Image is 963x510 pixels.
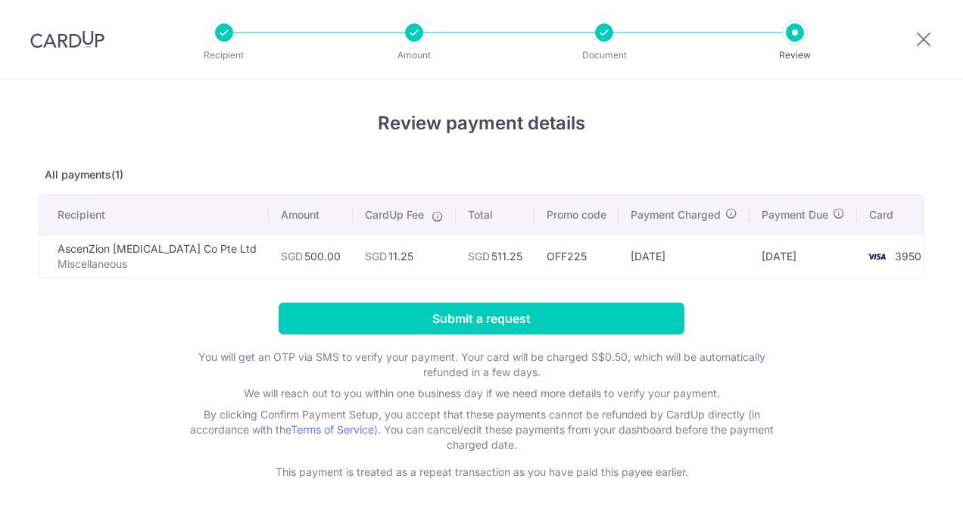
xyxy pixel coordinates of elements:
th: Total [456,195,534,235]
span: 3950 [895,250,921,263]
span: Payment Due [762,207,828,222]
span: SGD [365,250,387,263]
span: Payment Charged [631,207,721,222]
p: Document [548,48,660,63]
td: 511.25 [456,235,534,278]
th: Recipient [39,195,269,235]
th: Amount [269,195,353,235]
td: [DATE] [750,235,857,278]
p: We will reach out to you within one business day if we need more details to verify your payment. [179,386,784,401]
p: Amount [358,48,470,63]
th: Promo code [534,195,619,235]
p: This payment is treated as a repeat transaction as you have paid this payee earlier. [179,465,784,480]
img: CardUp [30,30,104,48]
p: By clicking Confirm Payment Setup, you accept that these payments cannot be refunded by CardUp di... [179,407,784,452]
p: You will get an OTP via SMS to verify your payment. Your card will be charged S$0.50, which will ... [179,350,784,380]
h4: Review payment details [39,110,924,137]
td: AscenZion [MEDICAL_DATA] Co Pte Ltd [39,235,269,278]
span: SGD [468,250,490,263]
input: Submit a request [279,303,684,334]
img: <span class="translation_missing" title="translation missing: en.account_steps.new_confirm_form.b... [862,247,892,266]
span: CardUp Fee [365,207,424,222]
span: SGD [281,250,303,263]
p: Recipient [168,48,280,63]
p: All payments(1) [39,167,924,182]
td: 500.00 [269,235,353,278]
a: Terms of Service [291,423,374,436]
td: 11.25 [353,235,456,278]
td: OFF225 [534,235,619,278]
td: [DATE] [619,235,750,278]
p: Miscellaneous [58,257,257,272]
p: Review [739,48,851,63]
th: Card [857,195,940,235]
